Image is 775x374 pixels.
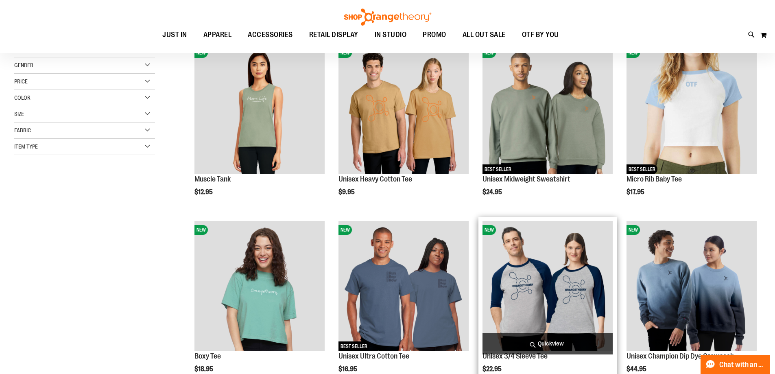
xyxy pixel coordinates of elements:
[14,127,31,133] span: Fabric
[194,44,325,174] img: Muscle Tank
[627,44,757,175] a: Micro Rib Baby TeeNEWBEST SELLER
[14,111,24,117] span: Size
[338,44,469,175] a: Unisex Heavy Cotton TeeNEW
[482,221,613,351] img: Unisex 3/4 Sleeve Tee
[194,225,208,235] span: NEW
[627,221,757,352] a: Unisex Champion Dip Dye CrewneckNEW
[194,221,325,351] img: Boxy Tee
[522,26,559,44] span: OTF BY YOU
[627,44,757,174] img: Micro Rib Baby Tee
[338,352,409,360] a: Unisex Ultra Cotton Tee
[482,352,548,360] a: Unisex 3/4 Sleeve Tee
[338,175,412,183] a: Unisex Heavy Cotton Tee
[194,48,208,58] span: NEW
[338,221,469,351] img: Unisex Ultra Cotton Tee
[482,175,570,183] a: Unisex Midweight Sweatshirt
[338,188,356,196] span: $9.95
[482,188,503,196] span: $24.95
[194,188,214,196] span: $12.95
[338,225,352,235] span: NEW
[627,175,682,183] a: Micro Rib Baby Tee
[482,225,496,235] span: NEW
[482,164,513,174] span: BEST SELLER
[627,225,640,235] span: NEW
[203,26,232,44] span: APPAREL
[338,221,469,352] a: Unisex Ultra Cotton TeeNEWBEST SELLER
[719,361,765,369] span: Chat with an Expert
[627,221,757,351] img: Unisex Champion Dip Dye Crewneck
[375,26,407,44] span: IN STUDIO
[309,26,358,44] span: RETAIL DISPLAY
[463,26,506,44] span: ALL OUT SALE
[14,78,28,85] span: Price
[194,44,325,175] a: Muscle TankNEW
[627,188,646,196] span: $17.95
[627,164,657,174] span: BEST SELLER
[343,9,432,26] img: Shop Orangetheory
[194,352,221,360] a: Boxy Tee
[14,143,38,150] span: Item Type
[338,365,358,373] span: $16.95
[482,365,503,373] span: $22.95
[627,48,640,58] span: NEW
[194,365,214,373] span: $18.95
[478,40,617,217] div: product
[423,26,446,44] span: PROMO
[162,26,187,44] span: JUST IN
[338,48,352,58] span: NEW
[622,40,761,217] div: product
[627,365,648,373] span: $44.95
[482,44,613,174] img: Unisex Midweight Sweatshirt
[338,44,469,174] img: Unisex Heavy Cotton Tee
[482,44,613,175] a: Unisex Midweight SweatshirtNEWBEST SELLER
[14,94,31,101] span: Color
[14,62,33,68] span: Gender
[627,352,734,360] a: Unisex Champion Dip Dye Crewneck
[338,341,369,351] span: BEST SELLER
[334,40,473,217] div: product
[482,333,613,354] a: Quickview
[248,26,293,44] span: ACCESSORIES
[190,40,329,217] div: product
[194,221,325,352] a: Boxy TeeNEW
[194,175,231,183] a: Muscle Tank
[482,48,496,58] span: NEW
[701,355,771,374] button: Chat with an Expert
[482,221,613,352] a: Unisex 3/4 Sleeve TeeNEW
